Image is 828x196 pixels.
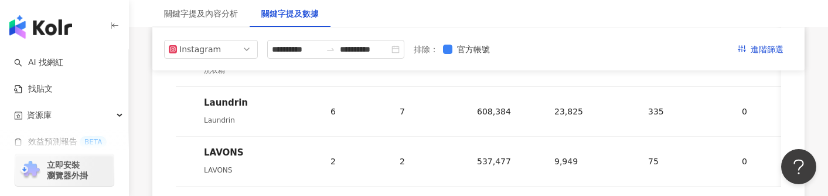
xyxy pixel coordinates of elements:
div: Laundrin [204,114,312,127]
div: 0 [742,105,817,118]
img: logo [9,15,72,39]
div: 6 [330,105,381,118]
div: 335 [648,105,723,118]
div: 23,825 [554,105,629,118]
div: LAVONS [204,164,312,177]
div: 2 [400,155,458,168]
div: 9,949 [554,155,629,168]
div: 0 [742,155,817,168]
div: Instagram [179,40,217,58]
div: 2 [330,155,381,168]
label: 排除 ： [414,43,438,56]
span: 資源庫 [27,102,52,129]
img: chrome extension [19,161,42,180]
div: Laundrin [204,96,312,109]
a: chrome extension立即安裝 瀏覽器外掛 [15,154,114,186]
span: 立即安裝 瀏覽器外掛 [47,160,88,181]
div: 7 [400,105,458,118]
div: 關鍵字提及數據 [261,7,319,20]
button: 進階篩選 [728,40,793,59]
div: 608,384 [477,105,536,118]
a: 找貼文 [14,83,53,95]
div: LAVONS [204,146,312,159]
div: 75 [648,155,723,168]
iframe: Help Scout Beacon - Open [781,149,816,184]
span: 官方帳號 [452,43,495,56]
div: 537,477 [477,155,536,168]
div: 關鍵字提及內容分析 [164,7,238,20]
span: 進階篩選 [751,40,783,59]
span: swap-right [326,45,335,54]
a: searchAI 找網紅 [14,57,63,69]
span: to [326,45,335,54]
